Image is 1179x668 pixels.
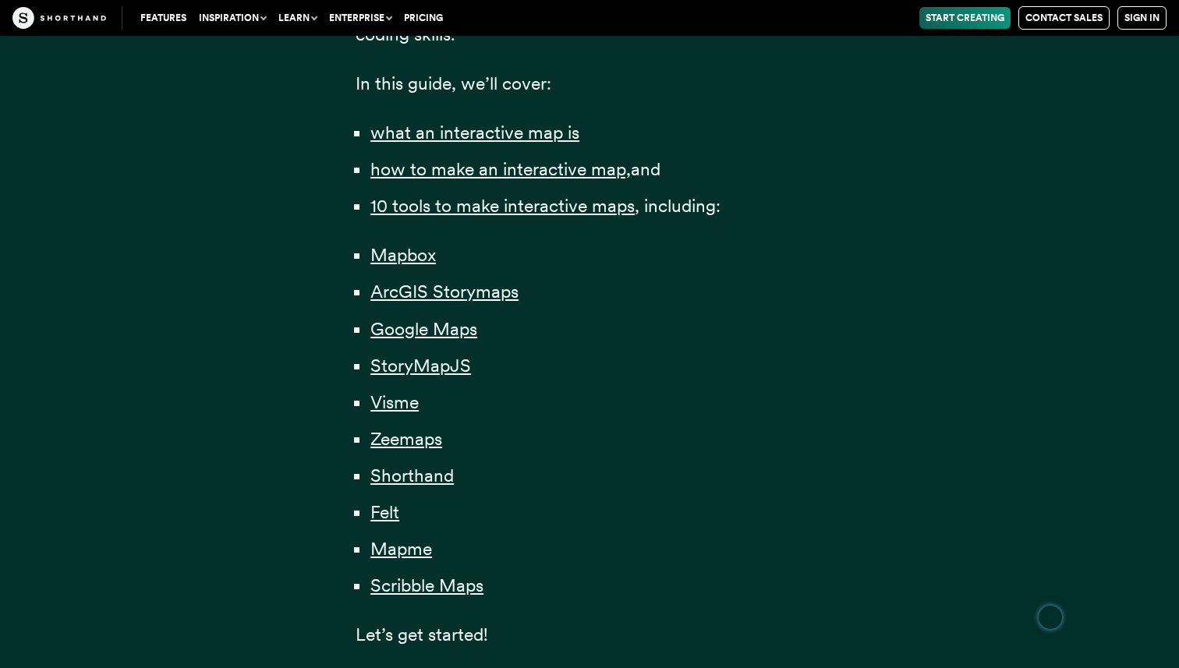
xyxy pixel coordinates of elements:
a: Visme [370,391,419,413]
a: Features [134,7,193,29]
button: Learn [272,7,323,29]
a: Google Maps [370,318,477,340]
button: Inspiration [193,7,272,29]
a: Mapbox [370,244,436,266]
a: StoryMapJS [370,355,471,376]
a: Shorthand [370,465,454,486]
span: , including: [635,195,720,217]
span: In this guide, we’ll cover: [356,72,551,94]
a: Contact Sales [1018,6,1110,30]
a: ArcGIS Storymaps [370,281,519,302]
a: Mapme [370,538,432,560]
a: Start Creating [919,7,1011,29]
a: Pricing [398,7,449,29]
a: Scribble Maps [370,574,483,596]
a: Zeemaps [370,428,442,450]
span: Let’s get started! [356,624,488,645]
a: Sign in [1117,6,1167,30]
img: The Craft [12,7,106,29]
a: what an interactive map is [370,122,579,143]
a: how to make an interactive map, [370,158,631,180]
button: Enterprise [323,7,398,29]
a: Felt [370,501,399,523]
span: and [631,158,660,180]
a: 10 tools to make interactive maps [370,195,635,217]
